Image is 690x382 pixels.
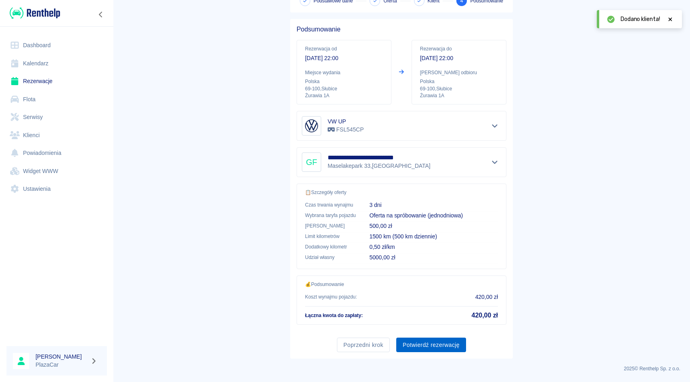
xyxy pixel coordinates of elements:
[369,232,498,241] p: 1500 km (500 km dziennie)
[305,92,383,99] p: Żurawia 1A
[472,311,498,319] h5: 420,00 zł
[337,338,390,353] button: Poprzedni krok
[95,9,107,20] button: Zwiń nawigację
[6,108,107,126] a: Serwisy
[369,222,498,230] p: 500,00 zł
[369,201,498,209] p: 3 dni
[123,365,680,372] p: 2025 © Renthelp Sp. z o.o.
[369,243,498,251] p: 0,50 zł/km
[6,72,107,90] a: Rezerwacje
[420,92,498,99] p: Żurawia 1A
[328,162,431,170] p: Maselakepark 33 , [GEOGRAPHIC_DATA]
[305,293,357,301] p: Koszt wynajmu pojazdu :
[6,54,107,73] a: Kalendarz
[302,152,321,172] div: GF
[305,45,383,52] p: Rezerwacja od
[305,69,383,76] p: Miejsce wydania
[305,201,356,209] p: Czas trwania wynajmu
[488,157,502,168] button: Pokaż szczegóły
[6,162,107,180] a: Widget WWW
[420,45,498,52] p: Rezerwacja do
[305,312,363,319] p: Łączna kwota do zapłaty :
[36,361,87,369] p: PlazaCar
[6,144,107,162] a: Powiadomienia
[396,338,466,353] button: Potwierdź rezerwację
[6,126,107,144] a: Klienci
[6,36,107,54] a: Dashboard
[305,85,383,92] p: 69-100 , Słubice
[475,293,498,301] p: 420,00 zł
[305,243,356,250] p: Dodatkowy kilometr
[303,118,320,134] img: Image
[305,189,498,196] p: 📋 Szczegóły oferty
[328,117,364,125] h6: VW UP
[369,253,498,262] p: 5000,00 zł
[305,78,383,85] p: Polska
[420,54,498,63] p: [DATE] 22:00
[420,85,498,92] p: 69-100 , Słubice
[369,211,498,220] p: Oferta na spróbowanie (jednodniowa)
[6,6,60,20] a: Renthelp logo
[305,54,383,63] p: [DATE] 22:00
[420,69,498,76] p: [PERSON_NAME] odbioru
[305,222,356,230] p: [PERSON_NAME]
[621,15,660,23] span: Dodano klienta!
[305,281,498,288] p: 💰 Podsumowanie
[6,90,107,109] a: Flota
[488,120,502,132] button: Pokaż szczegóły
[305,254,356,261] p: Udział własny
[328,125,364,134] p: FSL545CP
[6,180,107,198] a: Ustawienia
[10,6,60,20] img: Renthelp logo
[36,353,87,361] h6: [PERSON_NAME]
[420,78,498,85] p: Polska
[305,233,356,240] p: Limit kilometrów
[297,25,506,33] h5: Podsumowanie
[305,212,356,219] p: Wybrana taryfa pojazdu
